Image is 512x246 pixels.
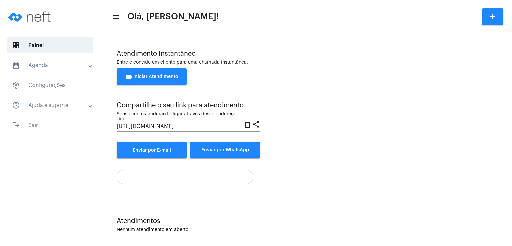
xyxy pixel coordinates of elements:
mat-expansion-panel-header: sidenav iconAjuda e suporte [4,97,100,113]
mat-icon: add [489,13,497,21]
span: Iniciar Atendimento [125,74,178,79]
mat-expansion-panel-header: sidenav iconAgenda [4,57,100,73]
mat-icon: sidenav icon [12,101,20,109]
mat-icon: sidenav icon [112,13,119,21]
mat-icon: videocam [125,73,133,81]
span: Olá, [PERSON_NAME]! [127,11,219,22]
div: Nenhum atendimento em aberto. [117,227,495,232]
mat-panel-title: Ajuda e suporte [12,101,89,109]
span: Enviar por WhatsApp [201,148,249,152]
div: Atendimentos [117,217,495,225]
div: Compartilhe o seu link para atendimento [117,102,260,109]
mat-panel-title: Agenda [12,61,89,69]
span: Configurações [7,77,93,93]
button: Enviar por WhatsApp [190,142,260,158]
button: Iniciar Atendimento [117,68,187,85]
span: Painel [7,37,93,53]
span: sidenav icon [12,41,20,49]
span: Sair [7,117,93,133]
mat-icon: sidenav icon [12,61,20,69]
img: logo-neft-novo-2.png [5,3,55,30]
div: Seus clientes poderão te ligar através desse endereço. [117,112,260,117]
div: Entre e convide um cliente para uma chamada instantânea. [117,60,495,65]
mat-icon: share [252,120,260,128]
mat-icon: sidenav icon [12,121,20,129]
span: sidenav icon [12,81,20,89]
span: Enviar por E-mail [133,148,171,153]
div: Atendimento Instantâneo [117,50,495,57]
a: Enviar por E-mail [117,142,187,158]
mat-icon: content_copy [243,120,251,128]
